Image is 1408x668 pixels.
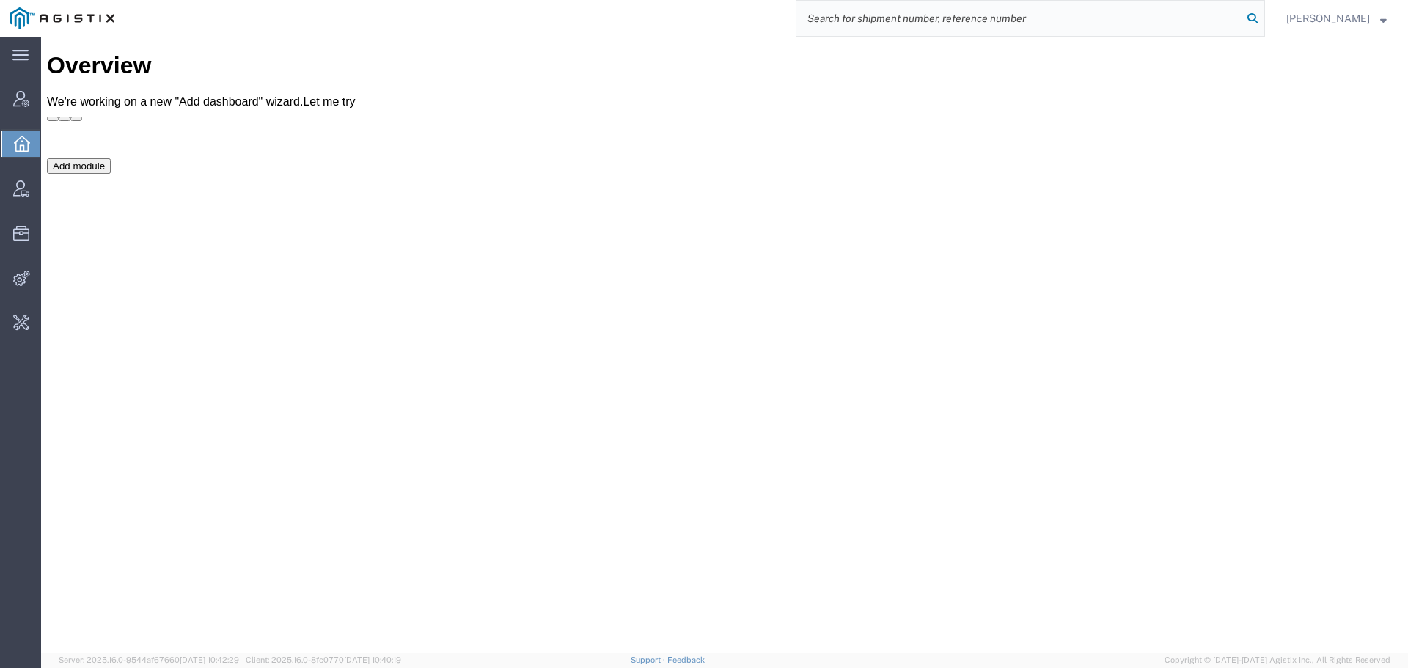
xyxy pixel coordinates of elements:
img: logo [10,7,114,29]
span: Server: 2025.16.0-9544af67660 [59,656,239,664]
span: Abbie Wilkiemeyer [1286,10,1370,26]
a: Let me try [262,59,314,71]
a: Feedback [667,656,705,664]
iframe: FS Legacy Container [41,37,1408,653]
button: [PERSON_NAME] [1286,10,1387,27]
button: Add module [6,122,70,137]
span: [DATE] 10:42:29 [180,656,239,664]
span: Client: 2025.16.0-8fc0770 [246,656,401,664]
input: Search for shipment number, reference number [796,1,1242,36]
a: Support [631,656,667,664]
span: Copyright © [DATE]-[DATE] Agistix Inc., All Rights Reserved [1165,654,1390,667]
span: [DATE] 10:40:19 [344,656,401,664]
